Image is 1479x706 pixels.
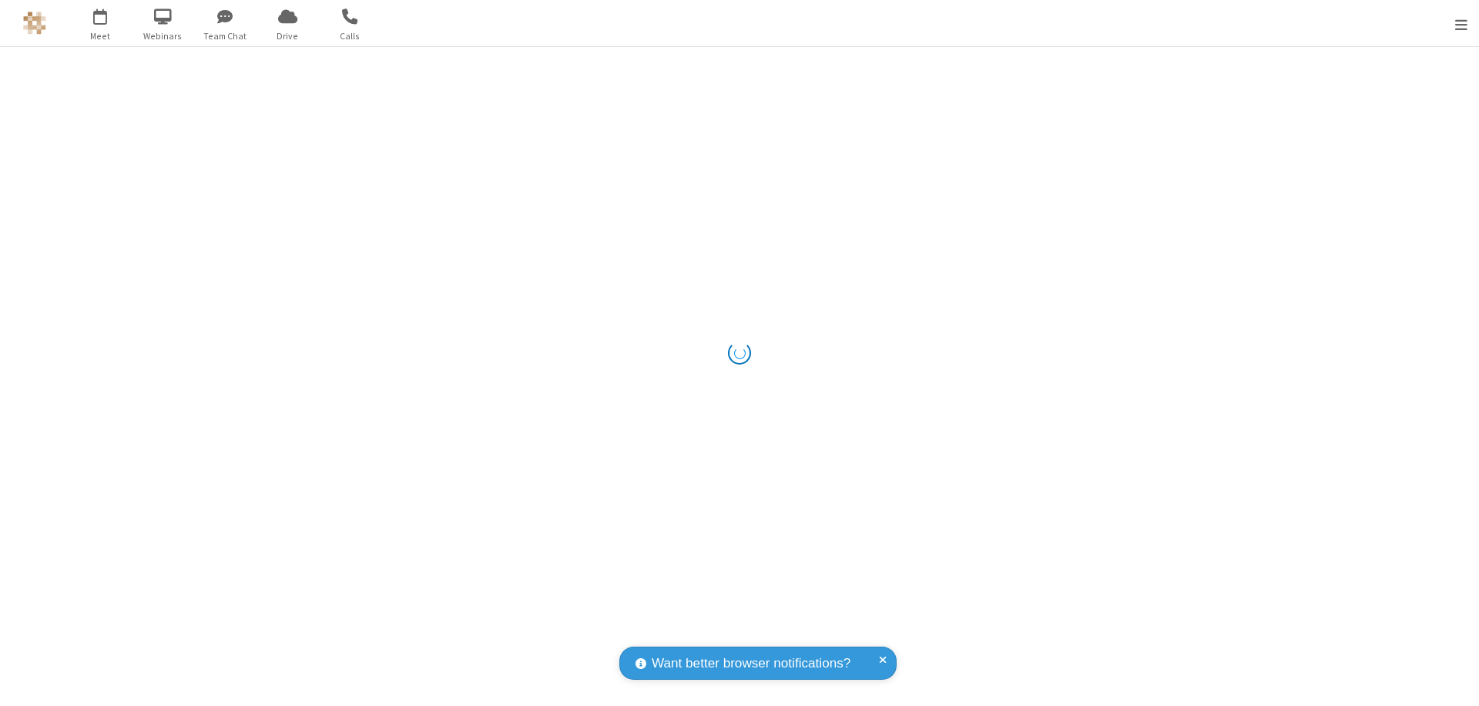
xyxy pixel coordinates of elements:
[321,29,379,43] span: Calls
[134,29,192,43] span: Webinars
[23,12,46,35] img: QA Selenium DO NOT DELETE OR CHANGE
[196,29,254,43] span: Team Chat
[259,29,317,43] span: Drive
[652,654,850,674] span: Want better browser notifications?
[72,29,129,43] span: Meet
